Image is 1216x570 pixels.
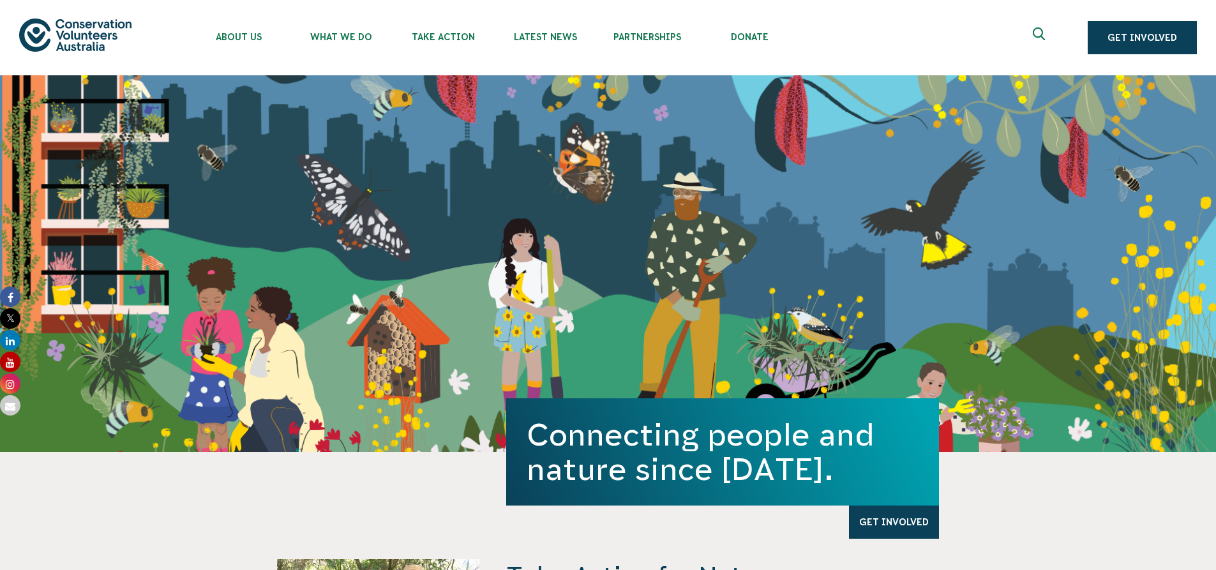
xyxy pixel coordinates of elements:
span: Expand search box [1033,27,1049,48]
a: Get Involved [849,506,939,539]
span: Latest News [494,32,596,42]
span: Partnerships [596,32,698,42]
h1: Connecting people and nature since [DATE]. [527,417,919,486]
span: Take Action [392,32,494,42]
img: logo.svg [19,19,131,51]
span: Donate [698,32,800,42]
span: What We Do [290,32,392,42]
span: About Us [188,32,290,42]
button: Expand search box Close search box [1025,22,1056,53]
a: Get Involved [1088,21,1197,54]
